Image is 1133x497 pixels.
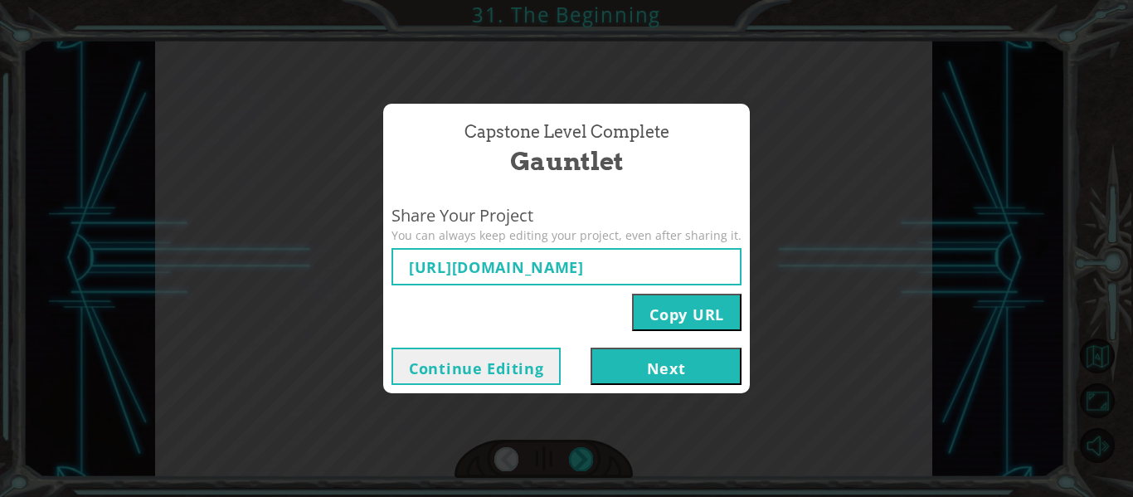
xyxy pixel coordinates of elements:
[591,348,742,385] button: Next
[464,120,669,144] span: Capstone Level Complete
[391,227,742,244] span: You can always keep editing your project, even after sharing it.
[391,348,561,385] button: Continue Editing
[632,294,742,331] button: Copy URL
[391,204,742,228] span: Share Your Project
[510,144,624,179] span: Gauntlet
